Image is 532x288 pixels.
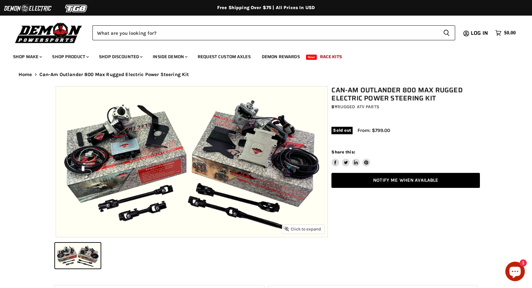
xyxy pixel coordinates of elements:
span: Share this: [331,150,355,154]
span: Sold out [331,127,353,134]
input: Search [92,25,438,40]
img: Demon Electric Logo 2 [3,2,52,15]
button: Click to expand [282,225,324,233]
span: Log in [471,29,488,37]
a: $0.00 [492,28,519,38]
a: Request Custom Axles [193,50,256,63]
a: Home [19,72,32,77]
div: Free Shipping Over $75 | All Prices In USD [6,5,526,11]
button: IMAGE thumbnail [55,243,101,268]
h1: Can-Am Outlander 800 Max Rugged Electric Power Steering Kit [331,86,480,102]
span: Click to expand [285,227,321,231]
a: Shop Make [8,50,46,63]
a: Shop Product [47,50,93,63]
a: Demon Rewards [257,50,305,63]
span: Can-Am Outlander 800 Max Rugged Electric Power Steering Kit [39,72,189,77]
img: Demon Powersports [13,21,84,44]
a: Race Kits [315,50,347,63]
span: From: $799.00 [357,127,390,133]
form: Product [92,25,455,40]
span: $0.00 [504,30,516,36]
a: Notify Me When Available [331,173,480,188]
img: IMAGE [56,86,328,237]
aside: Share this: [331,149,370,166]
a: Shop Discounted [94,50,147,63]
a: Inside Demon [148,50,191,63]
button: Search [438,25,455,40]
img: TGB Logo 2 [52,2,101,15]
div: by [331,103,480,111]
span: New! [306,55,317,60]
inbox-online-store-chat: Shopify online store chat [503,262,527,283]
a: Log in [468,30,492,36]
a: Rugged ATV Parts [337,104,379,110]
nav: Breadcrumbs [6,72,526,77]
ul: Main menu [8,47,514,63]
